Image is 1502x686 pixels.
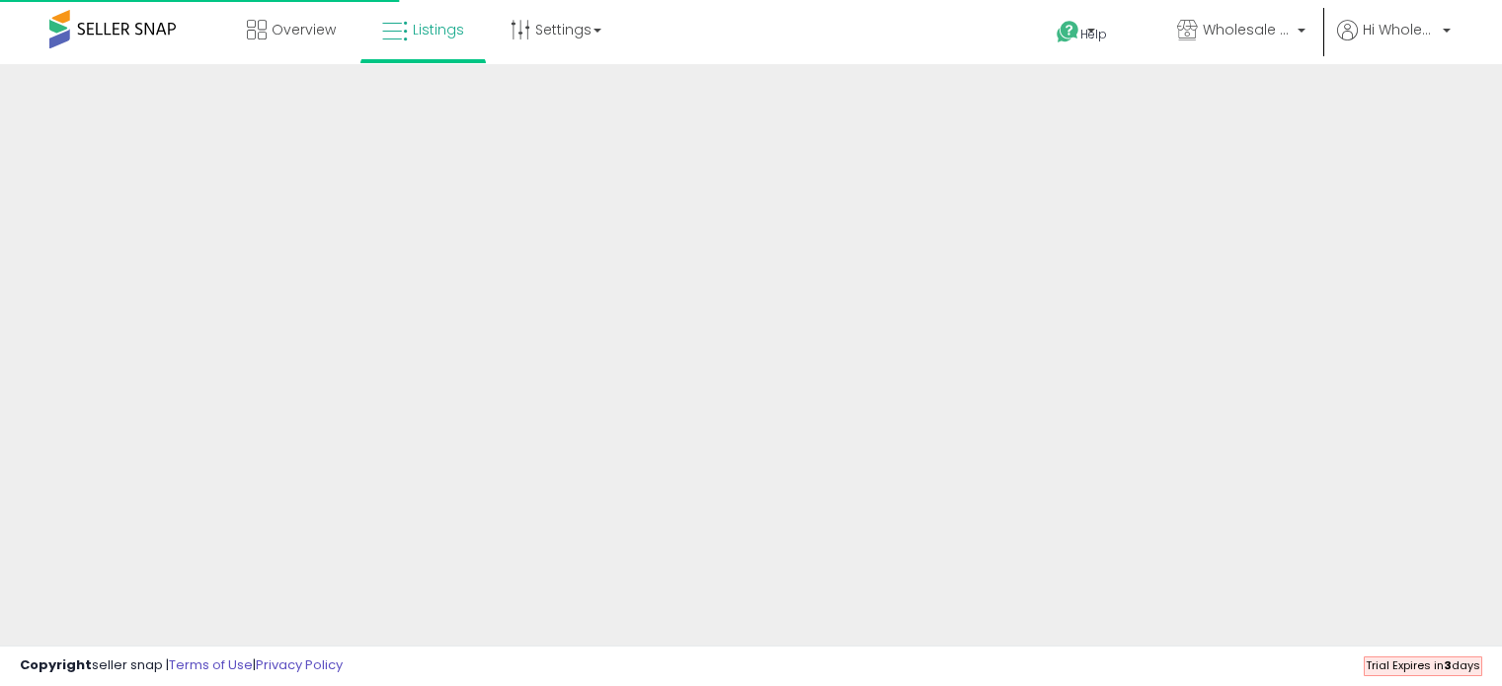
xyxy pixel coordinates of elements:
a: Hi Wholesale [1337,20,1451,64]
span: Hi Wholesale [1363,20,1437,39]
span: Overview [272,20,336,39]
span: Help [1080,26,1107,42]
a: Privacy Policy [256,655,343,674]
span: Trial Expires in days [1366,657,1480,673]
span: Listings [413,20,464,39]
span: Wholesale Services Supply [1203,20,1292,39]
a: Help [1041,5,1146,64]
div: seller snap | | [20,656,343,675]
a: Terms of Use [169,655,253,674]
b: 3 [1444,657,1452,673]
strong: Copyright [20,655,92,674]
i: Get Help [1056,20,1080,44]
